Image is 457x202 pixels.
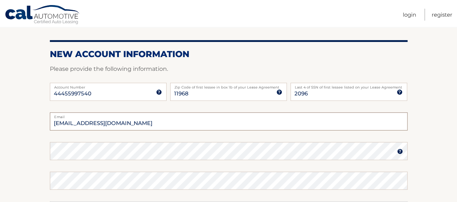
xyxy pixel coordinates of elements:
h2: New Account Information [50,49,408,60]
input: Zip Code [170,83,287,101]
p: Please provide the following information. [50,64,408,74]
input: SSN or EIN (last 4 digits only) [290,83,407,101]
input: Account Number [50,83,167,101]
label: Account Number [50,83,167,89]
a: Register [432,9,452,21]
label: Email [50,112,408,118]
img: tooltip.svg [397,149,403,154]
label: Last 4 of SSN of first lessee listed on your Lease Agreement [290,83,407,89]
input: Email [50,112,408,130]
img: tooltip.svg [276,89,282,95]
a: Cal Automotive [5,5,81,26]
a: Login [403,9,416,21]
label: Zip Code of first lessee in box 1b of your Lease Agreement [170,83,287,89]
img: tooltip.svg [156,89,162,95]
img: tooltip.svg [397,89,402,95]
